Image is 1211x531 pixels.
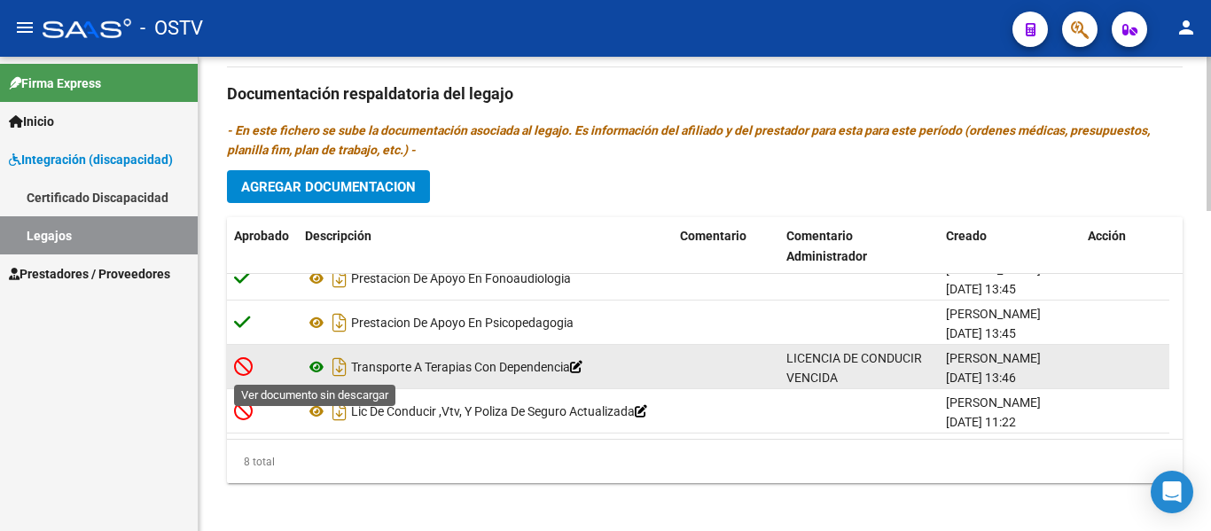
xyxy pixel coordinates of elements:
span: Prestadores / Proveedores [9,264,170,284]
span: Firma Express [9,74,101,93]
span: Acción [1088,229,1126,243]
mat-icon: menu [14,17,35,38]
span: [PERSON_NAME] [946,262,1041,277]
span: Integración (discapacidad) [9,150,173,169]
span: Comentario Administrador [786,229,867,263]
datatable-header-cell: Creado [939,217,1081,276]
span: [DATE] 11:22 [946,415,1016,429]
span: LICENCIA DE CONDUCIR VENCIDA [786,351,922,386]
datatable-header-cell: Comentario [673,217,779,276]
i: Descargar documento [328,397,351,426]
div: Prestacion De Apoyo En Fonoaudiologia [305,264,666,293]
i: Descargar documento [328,308,351,337]
span: Comentario [680,229,746,243]
span: [DATE] 13:45 [946,282,1016,296]
mat-icon: person [1176,17,1197,38]
h3: Documentación respaldatoria del legajo [227,82,1183,106]
div: Prestacion De Apoyo En Psicopedagogia [305,308,666,337]
span: [DATE] 13:46 [946,371,1016,385]
i: Descargar documento [328,264,351,293]
div: 8 total [227,452,275,472]
datatable-header-cell: Aprobado [227,217,298,276]
span: [PERSON_NAME] [946,307,1041,321]
span: - OSTV [140,9,203,48]
i: - En este fichero se sube la documentación asociada al legajo. Es información del afiliado y del ... [227,123,1150,157]
span: Creado [946,229,987,243]
div: Open Intercom Messenger [1151,471,1193,513]
span: Inicio [9,112,54,131]
span: Aprobado [234,229,289,243]
span: Descripción [305,229,371,243]
span: [PERSON_NAME] [946,395,1041,410]
button: Agregar Documentacion [227,170,430,203]
datatable-header-cell: Comentario Administrador [779,217,939,276]
datatable-header-cell: Descripción [298,217,673,276]
div: Transporte A Terapias Con Dependencia [305,353,666,381]
i: Descargar documento [328,353,351,381]
datatable-header-cell: Acción [1081,217,1169,276]
span: [PERSON_NAME] [946,351,1041,365]
div: Lic De Conducir ,Vtv, Y Poliza De Seguro Actualizada [305,397,666,426]
span: [DATE] 13:45 [946,326,1016,340]
span: Agregar Documentacion [241,179,416,195]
